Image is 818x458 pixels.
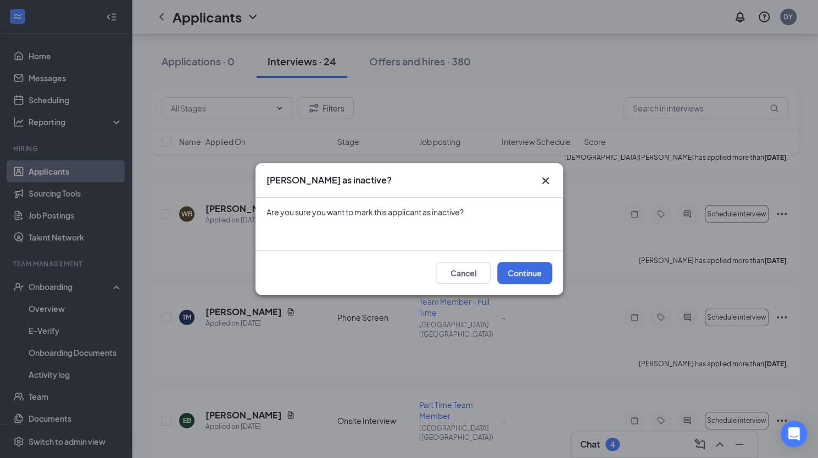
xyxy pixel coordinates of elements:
[266,206,552,217] div: Are you sure you want to mark this applicant as inactive?
[497,262,552,284] button: Continue
[539,174,552,187] button: Close
[266,174,392,186] h3: [PERSON_NAME] as inactive?
[539,174,552,187] svg: Cross
[781,421,807,447] div: Open Intercom Messenger
[436,262,491,284] button: Cancel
